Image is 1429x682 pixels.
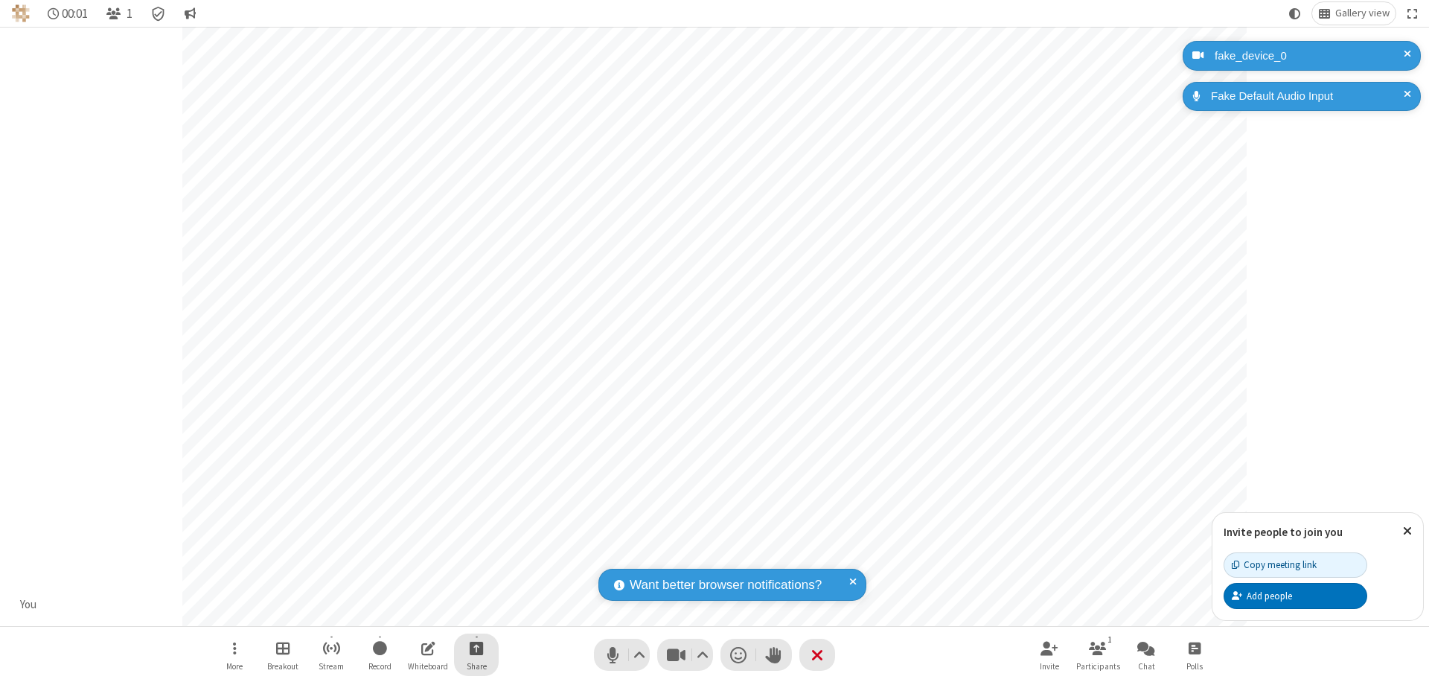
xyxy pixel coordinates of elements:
[1392,513,1423,549] button: Close popover
[226,662,243,671] span: More
[467,662,487,671] span: Share
[630,639,650,671] button: Audio settings
[1124,634,1169,676] button: Open chat
[1075,634,1120,676] button: Open participant list
[319,662,344,671] span: Stream
[1186,662,1203,671] span: Polls
[144,2,173,25] div: Meeting details Encryption enabled
[799,639,835,671] button: End or leave meeting
[1138,662,1155,671] span: Chat
[657,639,713,671] button: Stop video (⌘+Shift+V)
[693,639,713,671] button: Video setting
[756,639,792,671] button: Raise hand
[1076,662,1120,671] span: Participants
[1335,7,1390,19] span: Gallery view
[1232,558,1317,572] div: Copy meeting link
[1224,583,1367,608] button: Add people
[42,2,95,25] div: Timer
[406,634,450,676] button: Open shared whiteboard
[62,7,88,21] span: 00:01
[630,576,822,595] span: Want better browser notifications?
[1027,634,1072,676] button: Invite participants (⌘+Shift+I)
[212,634,257,676] button: Open menu
[1206,88,1410,105] div: Fake Default Audio Input
[260,634,305,676] button: Manage Breakout Rooms
[267,662,298,671] span: Breakout
[594,639,650,671] button: Mute (⌘+Shift+A)
[1401,2,1424,25] button: Fullscreen
[309,634,354,676] button: Start streaming
[1312,2,1396,25] button: Change layout
[1283,2,1307,25] button: Using system theme
[178,2,202,25] button: Conversation
[357,634,402,676] button: Start recording
[368,662,391,671] span: Record
[1224,525,1343,539] label: Invite people to join you
[454,634,499,676] button: Start sharing
[1224,552,1367,578] button: Copy meeting link
[1172,634,1217,676] button: Open poll
[127,7,132,21] span: 1
[100,2,138,25] button: Open participant list
[1104,633,1116,646] div: 1
[15,596,42,614] div: You
[408,662,448,671] span: Whiteboard
[1209,48,1410,65] div: fake_device_0
[1040,662,1059,671] span: Invite
[12,4,30,22] img: QA Selenium DO NOT DELETE OR CHANGE
[720,639,756,671] button: Send a reaction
